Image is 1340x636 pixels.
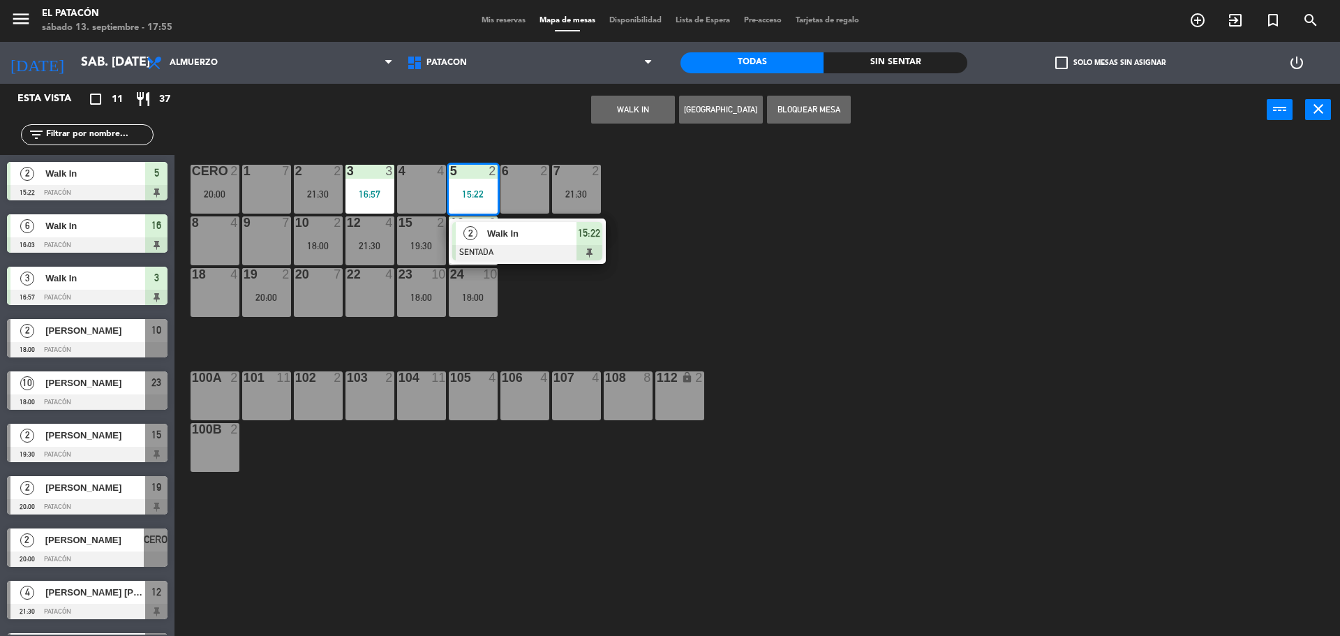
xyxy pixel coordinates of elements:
span: [PERSON_NAME] [45,533,144,547]
span: Tarjetas de regalo [789,17,866,24]
span: [PERSON_NAME] [45,323,145,338]
div: 2 [334,216,342,229]
i: search [1302,12,1319,29]
div: 16:57 [345,189,394,199]
span: [PERSON_NAME] [45,480,145,495]
span: Patacón [426,58,467,68]
div: 10 [295,216,296,229]
div: 100b [192,423,193,436]
div: 4 [437,165,445,177]
div: 18 [192,268,193,281]
div: 2 [295,165,296,177]
div: 4 [385,268,394,281]
span: 3 [20,272,34,286]
span: 10 [151,322,161,339]
div: 105 [450,371,451,384]
div: 2 [385,371,394,384]
div: 7 [334,268,342,281]
div: 102 [295,371,296,384]
div: 2 [695,371,703,384]
div: 18:00 [449,293,498,302]
span: Walk In [45,219,145,233]
span: Mapa de mesas [533,17,602,24]
div: 15:22 [449,189,498,199]
span: 10 [20,376,34,390]
div: 2 [282,268,290,281]
span: [PERSON_NAME] [45,428,145,443]
div: 21:30 [345,241,394,251]
label: Solo mesas sin asignar [1055,57,1166,69]
i: turned_in_not [1265,12,1281,29]
div: CERO [192,165,193,177]
span: check_box_outline_blank [1055,57,1068,69]
div: 4 [385,216,394,229]
div: 4 [489,371,497,384]
div: Sin sentar [824,52,967,73]
div: 107 [553,371,554,384]
div: 11 [276,371,290,384]
div: 20:00 [191,189,239,199]
i: lock [681,371,693,383]
div: 2 [437,216,445,229]
span: 2 [20,167,34,181]
div: 18:00 [294,241,343,251]
span: 5 [154,165,159,182]
div: El Patacón [42,7,172,21]
div: 16 [450,216,451,229]
div: 12 [347,216,348,229]
div: 3 [347,165,348,177]
span: 12 [151,584,161,600]
button: [GEOGRAPHIC_DATA] [679,96,763,124]
span: 2 [20,481,34,495]
div: 4 [540,371,549,384]
div: 8 [643,371,652,384]
span: [PERSON_NAME] [45,376,145,390]
span: 2 [20,324,34,338]
span: 3 [154,269,159,286]
span: 19 [151,479,161,496]
div: 21:30 [552,189,601,199]
span: [PERSON_NAME] [PERSON_NAME] [45,585,145,600]
button: menu [10,8,31,34]
span: 6 [20,219,34,233]
div: 6 [489,216,497,229]
div: sábado 13. septiembre - 17:55 [42,21,172,35]
div: 4 [230,268,239,281]
div: 7 [553,165,554,177]
i: add_circle_outline [1189,12,1206,29]
span: Walk In [487,226,576,241]
span: 2 [463,226,477,240]
div: 3 [385,165,394,177]
div: 108 [605,371,606,384]
i: filter_list [28,126,45,143]
div: 4 [592,371,600,384]
button: close [1305,99,1331,120]
span: Lista de Espera [669,17,737,24]
div: 2 [230,165,239,177]
div: 11 [431,371,445,384]
div: 10 [483,268,497,281]
div: 2 [489,165,497,177]
div: 100a [192,371,193,384]
div: 20:00 [242,293,291,302]
div: 15 [399,216,399,229]
span: Almuerzo [170,58,218,68]
i: power_input [1272,101,1288,117]
button: Bloquear Mesa [767,96,851,124]
span: 2 [20,429,34,443]
div: 2 [592,165,600,177]
span: 16 [151,217,161,234]
div: Esta vista [7,91,100,108]
span: Walk In [45,271,145,286]
span: Walk In [45,166,145,181]
i: exit_to_app [1227,12,1244,29]
div: 10 [431,268,445,281]
div: 2 [334,165,342,177]
div: 5 [450,165,451,177]
i: menu [10,8,31,29]
div: 2 [230,423,239,436]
